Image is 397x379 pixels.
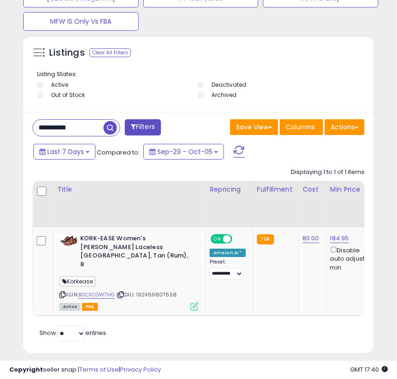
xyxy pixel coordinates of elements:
[57,185,202,194] div: Title
[143,144,224,160] button: Sep-29 - Oct-05
[51,91,85,99] label: Out of Stock
[302,234,319,243] a: 80.00
[78,291,115,299] a: B0CXCGW7HG
[9,365,43,374] strong: Copyright
[9,366,161,374] div: seller snap | |
[291,168,365,177] div: Displaying 1 to 1 of 1 items
[51,81,68,89] label: Active
[330,245,375,271] div: Disable auto adjust min
[79,365,119,374] a: Terms of Use
[257,234,274,244] small: FBA
[212,91,237,99] label: Archived
[47,147,84,156] span: Last 7 Days
[330,234,349,243] a: 184.95
[37,70,362,79] p: Listing States:
[230,119,278,135] button: Save View
[210,185,249,194] div: Repricing
[80,234,193,271] b: KORK-EASE Women's [PERSON_NAME] Laceless [GEOGRAPHIC_DATA], Tan (Rum), 8
[210,259,246,280] div: Preset:
[325,119,365,135] button: Actions
[210,249,246,257] div: Amazon AI *
[231,235,246,243] span: OFF
[59,276,96,287] span: Korkease
[286,122,315,132] span: Columns
[39,328,106,337] span: Show: entries
[350,365,388,374] span: 2025-10-13 17:40 GMT
[157,147,212,156] span: Sep-29 - Oct-05
[59,234,198,309] div: ASIN:
[211,235,223,243] span: ON
[302,185,322,194] div: Cost
[59,303,81,311] span: All listings currently available for purchase on Amazon
[257,185,295,194] div: Fulfillment
[125,119,161,135] button: Filters
[90,48,131,57] div: Clear All Filters
[212,81,247,89] label: Deactivated
[33,144,96,160] button: Last 7 Days
[280,119,323,135] button: Columns
[59,234,78,248] img: 41LORG1ORFL._SL40_.jpg
[23,12,139,31] button: MFW IS Only Vs FBA
[49,46,85,59] h5: Listings
[97,148,140,157] span: Compared to:
[330,185,378,194] div: Min Price
[116,291,177,298] span: | SKU: 192466807658
[82,303,98,311] span: FBA
[120,365,161,374] a: Privacy Policy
